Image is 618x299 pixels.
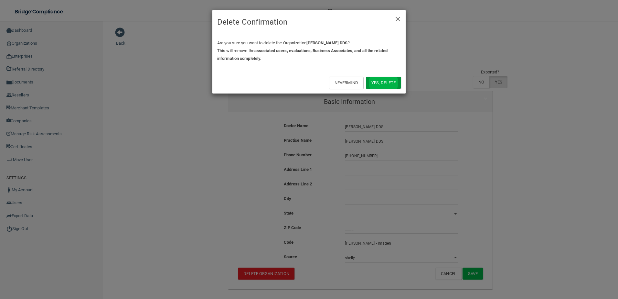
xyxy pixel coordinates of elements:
[366,77,401,89] button: Yes, delete
[217,39,401,62] p: Are you sure you want to delete the Organization ? This will remove the
[329,77,363,89] button: Nevermind
[217,48,388,61] b: associated users, evaluations, Business Associates, and all the related information completely.
[395,12,401,25] span: ×
[217,15,401,29] h4: Delete Confirmation
[306,40,348,45] strong: [PERSON_NAME] DDS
